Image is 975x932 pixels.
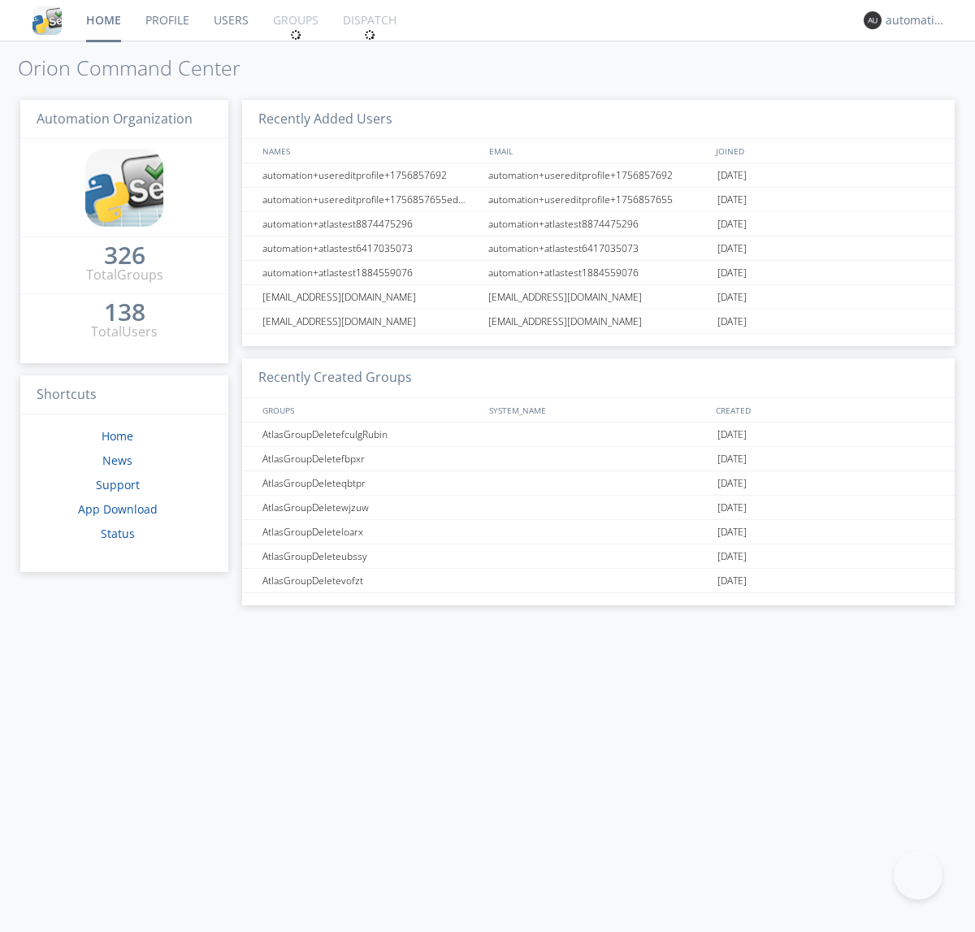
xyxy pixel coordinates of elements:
div: AtlasGroupDeletefbpxr [258,447,483,470]
img: cddb5a64eb264b2086981ab96f4c1ba7 [32,6,62,35]
a: automation+atlastest6417035073automation+atlastest6417035073[DATE] [242,236,955,261]
div: 326 [104,247,145,263]
a: 326 [104,247,145,266]
img: cddb5a64eb264b2086981ab96f4c1ba7 [85,149,163,227]
div: automation+atlastest6417035073 [484,236,713,260]
a: [EMAIL_ADDRESS][DOMAIN_NAME][EMAIL_ADDRESS][DOMAIN_NAME][DATE] [242,310,955,334]
div: automation+usereditprofile+1756857692 [258,163,483,187]
a: [EMAIL_ADDRESS][DOMAIN_NAME][EMAIL_ADDRESS][DOMAIN_NAME][DATE] [242,285,955,310]
div: automation+atlastest1884559076 [484,261,713,284]
div: [EMAIL_ADDRESS][DOMAIN_NAME] [258,285,483,309]
div: Total Users [91,323,158,341]
span: [DATE] [717,212,747,236]
div: AtlasGroupDeletefculgRubin [258,423,483,446]
a: 138 [104,304,145,323]
a: Status [101,526,135,541]
div: [EMAIL_ADDRESS][DOMAIN_NAME] [484,285,713,309]
h3: Shortcuts [20,375,228,415]
span: [DATE] [717,544,747,569]
a: AtlasGroupDeletefbpxr[DATE] [242,447,955,471]
div: automation+atlastest8874475296 [258,212,483,236]
span: [DATE] [717,471,747,496]
span: [DATE] [717,310,747,334]
iframe: Toggle Customer Support [894,851,942,899]
a: automation+usereditprofile+1756857655editedautomation+usereditprofile+1756857655automation+usered... [242,188,955,212]
div: AtlasGroupDeleteubssy [258,544,483,568]
span: [DATE] [717,496,747,520]
div: NAMES [258,139,481,163]
div: [EMAIL_ADDRESS][DOMAIN_NAME] [258,310,483,333]
div: JOINED [712,139,939,163]
div: 138 [104,304,145,320]
div: automation+atlastest8874475296 [484,212,713,236]
span: [DATE] [717,285,747,310]
a: Support [96,477,140,492]
a: AtlasGroupDeleteqbtpr[DATE] [242,471,955,496]
a: automation+atlastest8874475296automation+atlastest8874475296[DATE] [242,212,955,236]
span: [DATE] [717,188,747,212]
span: [DATE] [717,569,747,593]
img: 373638.png [864,11,882,29]
div: GROUPS [258,398,481,422]
div: EMAIL [485,139,712,163]
a: automation+atlastest1884559076automation+atlastest1884559076[DATE] [242,261,955,285]
div: AtlasGroupDeletevofzt [258,569,483,592]
a: AtlasGroupDeletevofzt[DATE] [242,569,955,593]
img: spin.svg [290,29,301,41]
img: spin.svg [364,29,375,41]
div: automation+usereditprofile+1756857692 [484,163,713,187]
div: automation+atlastest1884559076 [258,261,483,284]
span: Automation Organization [37,110,193,128]
span: [DATE] [717,447,747,471]
span: [DATE] [717,520,747,544]
div: AtlasGroupDeletewjzuw [258,496,483,519]
a: AtlasGroupDeletewjzuw[DATE] [242,496,955,520]
a: App Download [78,501,158,517]
div: automation+usereditprofile+1756857655editedautomation+usereditprofile+1756857655 [258,188,483,211]
div: Total Groups [86,266,163,284]
span: [DATE] [717,236,747,261]
span: [DATE] [717,423,747,447]
div: automation+atlastest6417035073 [258,236,483,260]
a: AtlasGroupDeleteloarx[DATE] [242,520,955,544]
div: AtlasGroupDeleteqbtpr [258,471,483,495]
div: AtlasGroupDeleteloarx [258,520,483,544]
a: automation+usereditprofile+1756857692automation+usereditprofile+1756857692[DATE] [242,163,955,188]
div: CREATED [712,398,939,422]
div: automation+atlas0015 [886,12,947,28]
h3: Recently Created Groups [242,358,955,398]
div: SYSTEM_NAME [485,398,712,422]
a: AtlasGroupDeleteubssy[DATE] [242,544,955,569]
a: Home [102,428,133,444]
span: [DATE] [717,261,747,285]
h3: Recently Added Users [242,100,955,140]
div: [EMAIL_ADDRESS][DOMAIN_NAME] [484,310,713,333]
div: automation+usereditprofile+1756857655 [484,188,713,211]
span: [DATE] [717,163,747,188]
a: News [102,453,132,468]
a: AtlasGroupDeletefculgRubin[DATE] [242,423,955,447]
